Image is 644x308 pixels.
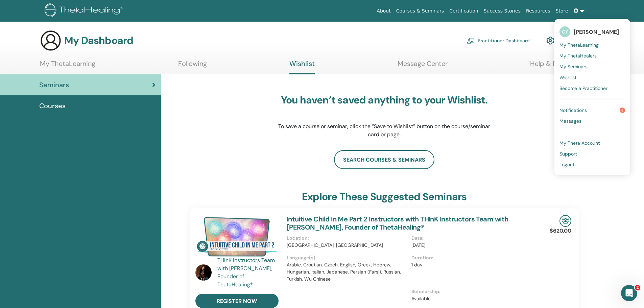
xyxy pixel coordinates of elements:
[287,235,407,242] p: Location :
[559,50,625,61] a: My ThetaHealers
[546,35,554,46] img: cog.svg
[559,107,587,113] span: Notifications
[411,295,532,302] p: Available
[217,298,257,305] span: register now
[481,5,523,17] a: Success Stories
[39,80,69,90] span: Seminars
[39,101,66,111] span: Courses
[334,150,434,169] a: search courses & seminars
[553,5,571,17] a: Store
[195,215,279,258] img: Intuitive Child In Me Part 2 Instructors
[559,138,625,148] a: My Theta Account
[559,140,600,146] span: My Theta Account
[523,5,553,17] a: Resources
[559,162,574,168] span: Logout
[278,122,491,139] p: To save a course or seminar, click the “Save to Wishlist” button on the course/seminar card or page.
[559,151,577,157] span: Support
[559,116,625,126] a: Messages
[374,5,393,17] a: About
[620,108,625,113] span: 6
[559,40,625,50] a: My ThetaLearning
[178,60,207,73] a: Following
[40,60,95,73] a: My ThetaLearning
[411,242,532,249] p: [DATE]
[635,285,640,290] span: 2
[287,215,508,232] a: Intuitive Child In Me Part 2 Instructors with THInK Instructors Team with [PERSON_NAME], Founder ...
[559,148,625,159] a: Support
[559,61,625,72] a: My Seminars
[411,235,532,242] p: Date :
[559,215,571,227] img: In-Person Seminar
[398,60,448,73] a: Message Center
[45,3,125,19] img: logo.png
[411,261,532,268] p: 1 day
[559,24,625,40] a: CY[PERSON_NAME]
[559,42,599,48] span: My ThetaLearning
[411,288,532,295] p: Scholarship :
[467,33,530,48] a: Practitioner Dashboard
[559,118,581,124] span: Messages
[287,254,407,261] p: Language(s) :
[411,254,532,261] p: Duration :
[546,33,584,48] a: My Account
[287,242,407,249] p: [GEOGRAPHIC_DATA], [GEOGRAPHIC_DATA]
[393,5,447,17] a: Courses & Seminars
[195,264,212,281] img: default.jpg
[302,191,467,203] h3: explore these suggested seminars
[559,64,588,70] span: My Seminars
[467,38,475,44] img: chalkboard-teacher.svg
[447,5,481,17] a: Certification
[64,34,133,47] h3: My Dashboard
[278,94,491,106] h3: You haven’t saved anything to your Wishlist.
[217,256,280,289] a: THInK Instructors Team with [PERSON_NAME], Founder of ThetaHealing®
[530,60,585,73] a: Help & Resources
[550,227,571,235] p: $620.00
[559,72,625,83] a: Wishlist
[559,26,570,37] span: CY
[559,105,625,116] a: Notifications6
[559,83,625,94] a: Become a Practitioner
[621,285,637,301] iframe: Intercom live chat
[559,85,607,91] span: Become a Practitioner
[195,294,279,308] a: register now
[289,60,315,74] a: Wishlist
[559,159,625,170] a: Logout
[559,53,597,59] span: My ThetaHealers
[559,74,576,80] span: Wishlist
[574,28,619,35] span: [PERSON_NAME]
[40,30,62,51] img: generic-user-icon.jpg
[287,261,407,283] p: Arabic, Croatian, Czech, English, Greek, Hebrew, Hungarian, Italian, Japanese, Persian (Farsi), R...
